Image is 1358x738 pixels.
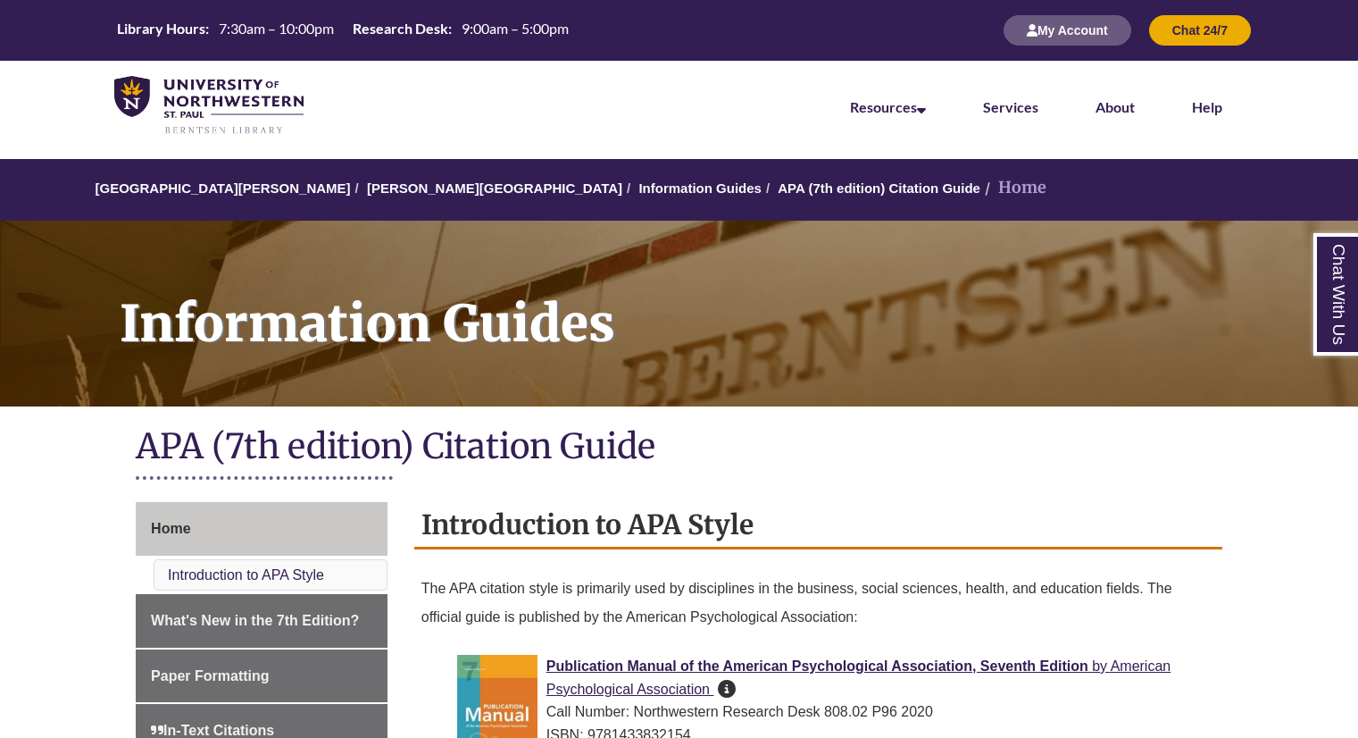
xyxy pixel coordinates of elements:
a: Introduction to APA Style [168,567,324,583]
a: [PERSON_NAME][GEOGRAPHIC_DATA] [367,180,622,196]
a: My Account [1004,22,1131,38]
div: Call Number: Northwestern Research Desk 808.02 P96 2020 [457,700,1208,724]
span: by [1092,658,1107,674]
span: Paper Formatting [151,668,269,683]
a: Chat 24/7 [1149,22,1251,38]
a: Publication Manual of the American Psychological Association, Seventh Edition by American Psychol... [546,658,1171,697]
button: My Account [1004,15,1131,46]
span: 7:30am – 10:00pm [219,20,334,37]
button: Chat 24/7 [1149,15,1251,46]
a: Hours Today [110,19,576,43]
th: Library Hours: [110,19,212,38]
th: Research Desk: [346,19,454,38]
a: APA (7th edition) Citation Guide [778,180,980,196]
a: [GEOGRAPHIC_DATA][PERSON_NAME] [95,180,350,196]
a: Information Guides [638,180,762,196]
a: What's New in the 7th Edition? [136,594,387,648]
a: Services [983,98,1038,115]
span: 9:00am – 5:00pm [462,20,569,37]
a: About [1096,98,1135,115]
p: The APA citation style is primarily used by disciplines in the business, social sciences, health,... [421,567,1215,639]
img: UNWSP Library Logo [114,76,304,136]
a: Home [136,502,387,556]
h2: Introduction to APA Style [414,502,1222,549]
li: Home [980,175,1046,201]
a: Resources [850,98,926,115]
table: Hours Today [110,19,576,41]
a: Paper Formatting [136,650,387,703]
h1: APA (7th edition) Citation Guide [136,424,1222,472]
span: Publication Manual of the American Psychological Association, Seventh Edition [546,658,1088,674]
span: Home [151,521,190,536]
span: What's New in the 7th Edition? [151,613,359,628]
span: American Psychological Association [546,658,1171,697]
h1: Information Guides [100,221,1358,383]
a: Help [1192,98,1222,115]
span: In-Text Citations [151,723,274,738]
